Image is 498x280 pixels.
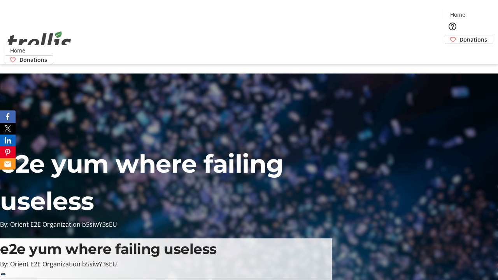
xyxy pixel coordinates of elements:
a: Home [5,46,30,54]
span: Home [10,46,25,54]
a: Donations [5,55,53,64]
a: Donations [445,35,493,44]
button: Cart [445,44,460,59]
span: Donations [19,56,47,64]
img: Orient E2E Organization b5siwY3sEU's Logo [5,23,74,61]
span: Donations [459,35,487,44]
a: Home [445,10,470,19]
span: Home [450,10,465,19]
button: Help [445,19,460,34]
